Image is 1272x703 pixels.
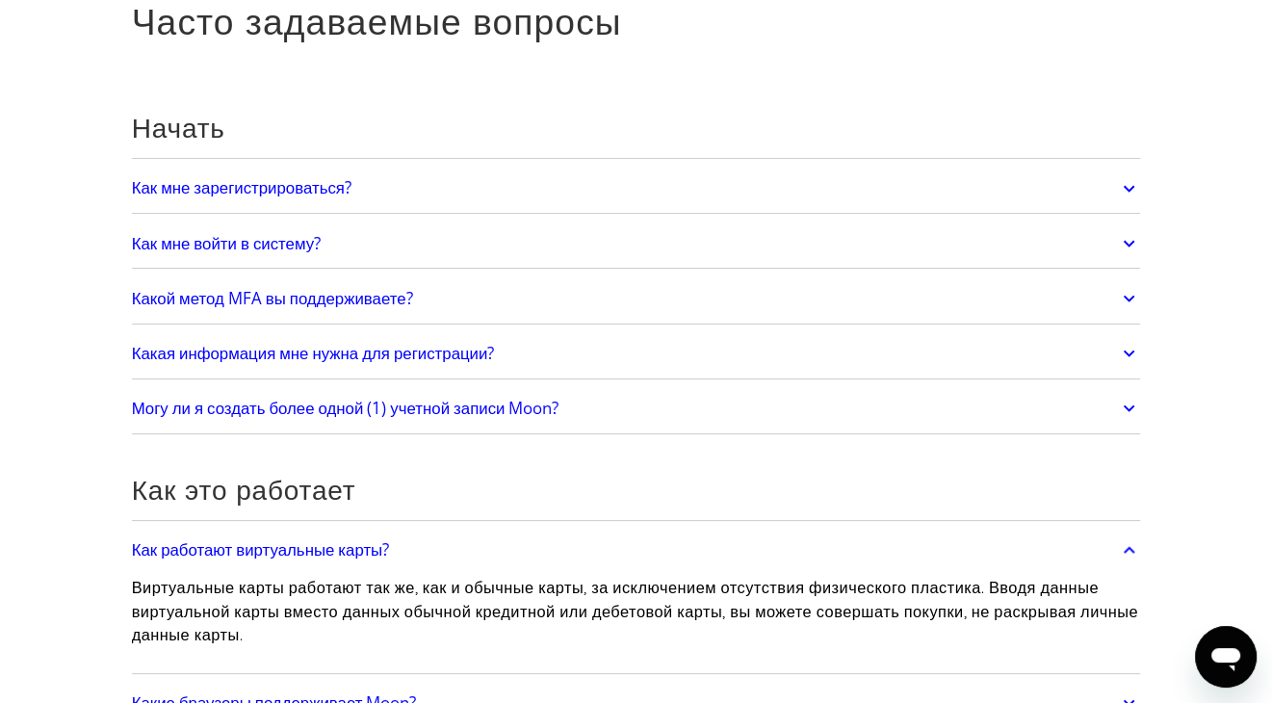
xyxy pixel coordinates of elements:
[132,287,413,309] font: Какой метод MFA вы поддерживаете?
[132,473,356,507] font: Как это работает
[132,169,1141,209] a: Как мне зарегистрироваться?
[1195,626,1257,688] iframe: Кнопка запуска окна обмена сообщениями
[132,232,321,254] font: Как мне войти в систему?
[132,223,1141,264] a: Как мне войти в систему?
[132,111,225,144] font: Начать
[132,538,390,560] font: Как работают виртуальные карты?
[132,342,495,364] font: Какая информация мне нужна для регистрации?
[132,176,351,198] font: Как мне зарегистрироваться?
[132,578,1138,644] font: Виртуальные карты работают так же, как и обычные карты, за исключением отсутствия физического пла...
[132,278,1141,319] a: Какой метод MFA вы поддерживаете?
[132,388,1141,429] a: Могу ли я создать более одной (1) учетной записи Moon?
[132,397,559,419] font: Могу ли я создать более одной (1) учетной записи Moon?
[132,333,1141,374] a: Какая информация мне нужна для регистрации?
[132,530,1141,570] a: Как работают виртуальные карты?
